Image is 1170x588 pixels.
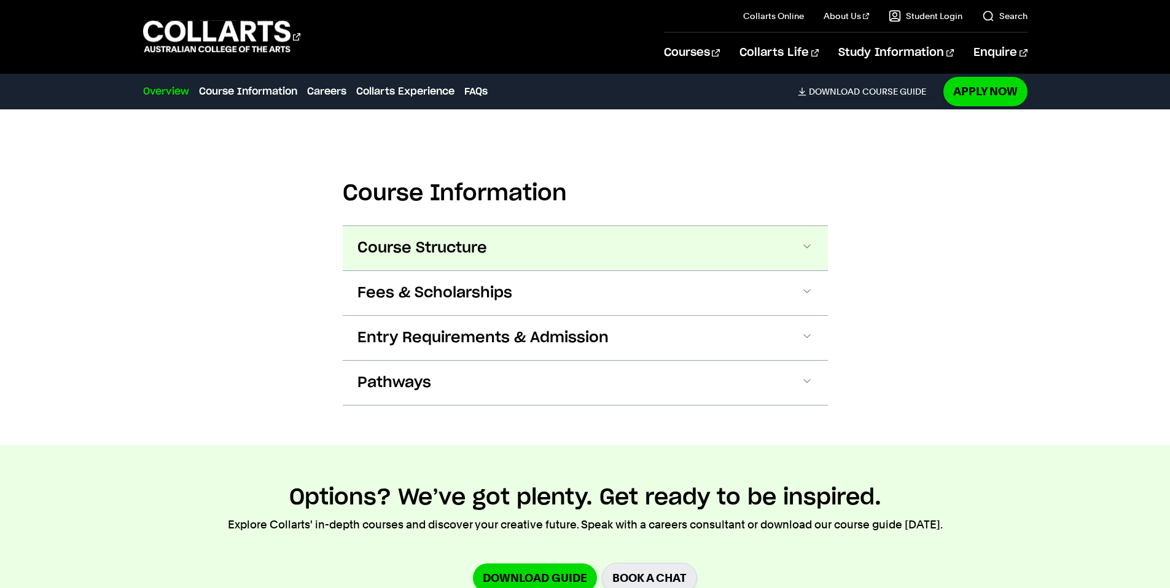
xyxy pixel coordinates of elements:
a: Search [982,10,1028,22]
div: Go to homepage [143,19,300,54]
a: Collarts Life [739,33,819,73]
h2: Options? We’ve got plenty. Get ready to be inspired. [289,484,881,511]
a: Course Information [199,84,297,99]
a: Courses [664,33,720,73]
a: Overview [143,84,189,99]
p: Explore Collarts' in-depth courses and discover your creative future. Speak with a careers consul... [228,516,943,533]
button: Course Structure [343,226,828,270]
a: DownloadCourse Guide [798,86,936,97]
a: Careers [307,84,346,99]
span: Pathways [357,373,431,393]
a: Study Information [838,33,954,73]
span: Course Structure [357,238,487,258]
span: Entry Requirements & Admission [357,328,609,348]
a: Enquire [973,33,1027,73]
a: Apply Now [943,77,1028,106]
h2: Course Information [343,180,828,207]
button: Entry Requirements & Admission [343,316,828,360]
a: Collarts Online [743,10,804,22]
span: Fees & Scholarships [357,283,512,303]
a: About Us [824,10,869,22]
button: Pathways [343,361,828,405]
a: Collarts Experience [356,84,454,99]
a: FAQs [464,84,488,99]
span: Download [809,86,860,97]
button: Fees & Scholarships [343,271,828,315]
a: Student Login [889,10,962,22]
